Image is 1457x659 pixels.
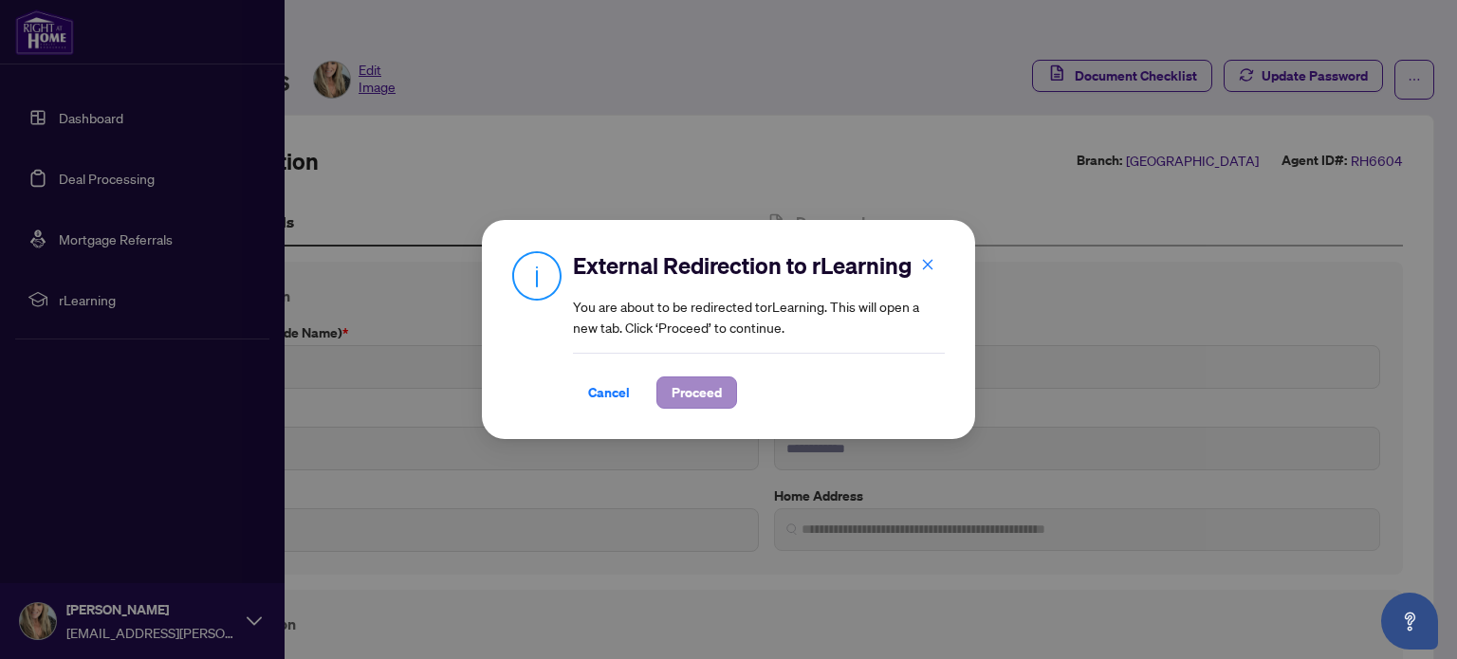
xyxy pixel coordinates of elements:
span: Proceed [672,377,722,408]
div: You are about to be redirected to rLearning . This will open a new tab. Click ‘Proceed’ to continue. [573,250,945,409]
img: Info Icon [512,250,562,301]
span: close [921,258,934,271]
button: Cancel [573,376,645,409]
h2: External Redirection to rLearning [573,250,945,281]
button: Open asap [1381,593,1438,650]
span: Cancel [588,377,630,408]
button: Proceed [656,376,737,409]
